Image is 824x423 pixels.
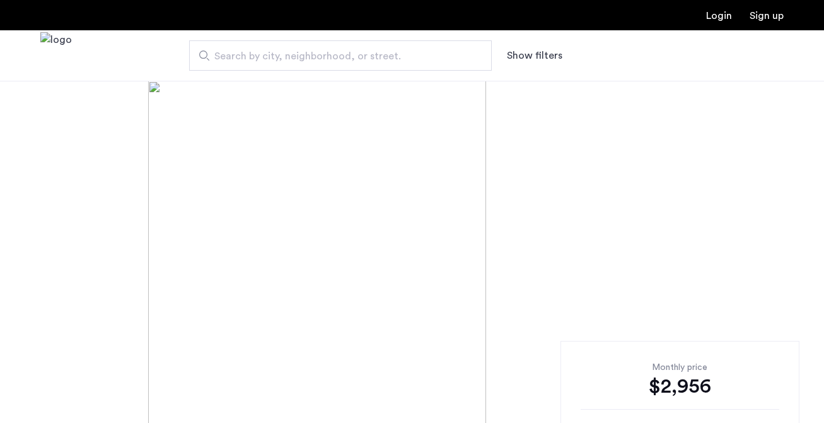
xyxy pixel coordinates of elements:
a: Cazamio Logo [40,32,72,80]
input: Apartment Search [189,40,492,71]
span: Search by city, neighborhood, or street. [214,49,456,64]
a: Login [706,11,732,21]
a: Registration [750,11,784,21]
div: Monthly price [581,361,779,374]
img: logo [40,32,72,80]
button: Show or hide filters [507,48,562,63]
div: $2,956 [581,374,779,399]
